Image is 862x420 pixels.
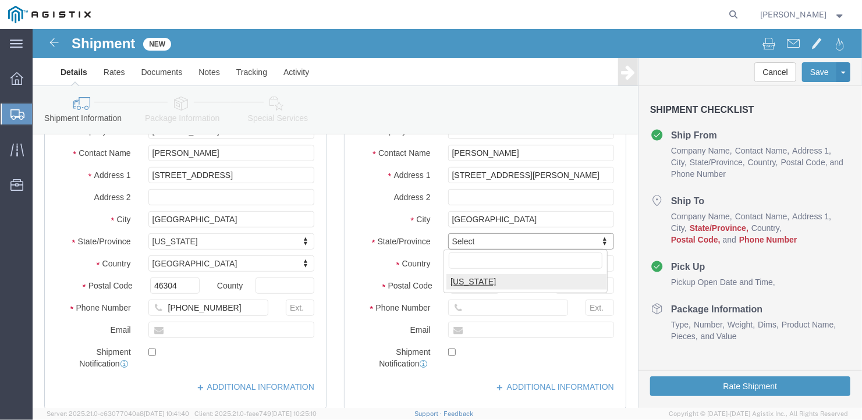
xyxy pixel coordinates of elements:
[33,29,862,408] iframe: FS Legacy Container
[414,410,444,417] a: Support
[669,409,848,419] span: Copyright © [DATE]-[DATE] Agistix Inc., All Rights Reserved
[760,8,846,22] button: [PERSON_NAME]
[271,410,317,417] span: [DATE] 10:25:10
[8,6,91,23] img: logo
[194,410,317,417] span: Client: 2025.21.0-faee749
[444,410,473,417] a: Feedback
[47,410,189,417] span: Server: 2025.21.0-c63077040a8
[144,410,189,417] span: [DATE] 10:41:40
[761,8,827,21] span: Craig McCausland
